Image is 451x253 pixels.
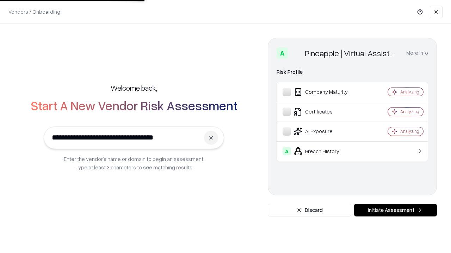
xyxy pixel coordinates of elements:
[400,128,419,134] div: Analyzing
[64,155,204,171] p: Enter the vendor’s name or domain to begin an assessment. Type at least 3 characters to see match...
[291,47,302,59] img: Pineapple | Virtual Assistant Agency
[400,109,419,115] div: Analyzing
[283,147,291,155] div: A
[400,89,419,95] div: Analyzing
[277,68,428,76] div: Risk Profile
[8,8,60,15] p: Vendors / Onboarding
[268,204,351,216] button: Discard
[354,204,437,216] button: Initiate Assessment
[283,147,367,155] div: Breach History
[283,108,367,116] div: Certificates
[406,47,428,59] button: More info
[283,88,367,96] div: Company Maturity
[31,98,237,112] h2: Start A New Vendor Risk Assessment
[277,47,288,59] div: A
[283,127,367,136] div: AI Exposure
[305,47,398,59] div: Pineapple | Virtual Assistant Agency
[111,83,157,93] h5: Welcome back,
